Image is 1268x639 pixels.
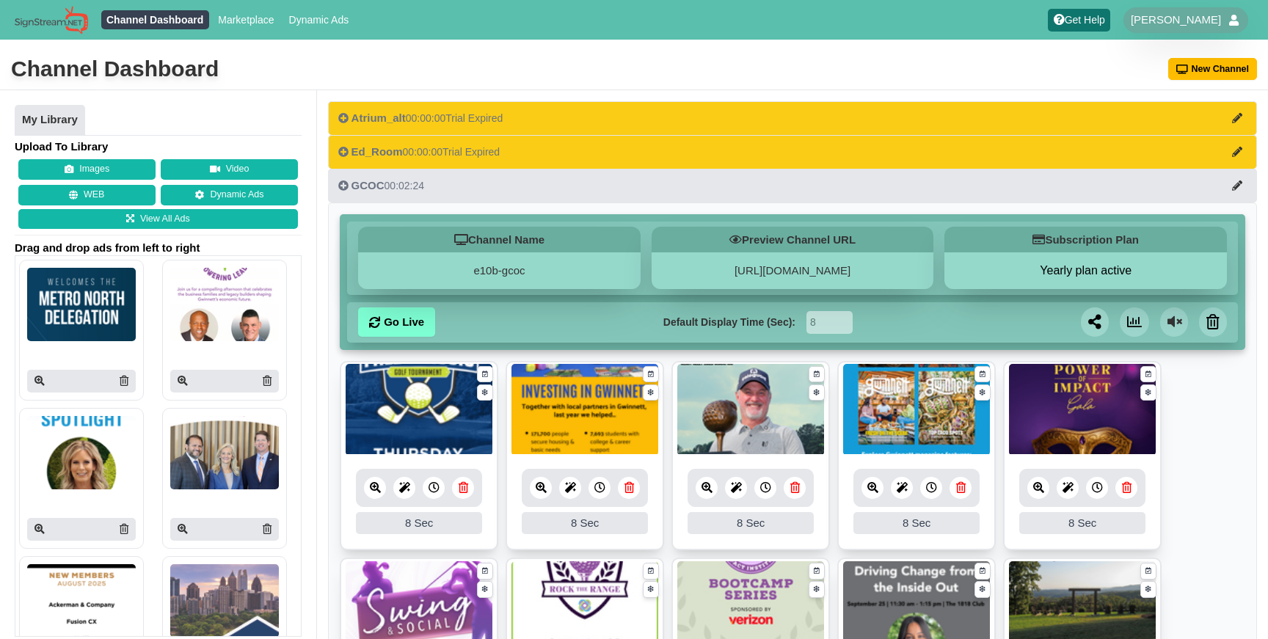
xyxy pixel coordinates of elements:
button: Atrium_alt00:00:00Trial Expired [328,101,1257,135]
div: e10b-gcoc [358,252,641,289]
button: Images [18,159,156,180]
h5: Preview Channel URL [652,227,934,252]
img: 2.226 mb [1009,364,1156,456]
span: GCOC [351,179,385,191]
span: Ed_Room [351,145,403,158]
a: Dynamic Ads [283,10,354,29]
img: 11.268 mb [677,364,824,456]
img: Sign Stream.NET [15,6,88,34]
img: P250x250 image processing20250905 996236 1m5yy1w [170,416,279,489]
a: Channel Dashboard [101,10,209,29]
img: 2.316 mb [843,364,990,456]
label: Default Display Time (Sec): [663,315,795,330]
a: Go Live [358,307,435,337]
div: 8 Sec [853,512,980,534]
button: Ed_Room00:00:00Trial Expired [328,135,1257,169]
h5: Subscription Plan [944,227,1227,252]
button: New Channel [1168,58,1258,80]
img: P250x250 image processing20250908 996236 t81omi [27,268,136,341]
img: P250x250 image processing20250905 996236 4a58js [27,564,136,638]
span: Trial Expired [445,112,503,124]
button: Video [161,159,298,180]
h4: Upload To Library [15,139,302,154]
span: [PERSON_NAME] [1131,12,1221,27]
a: Marketplace [213,10,280,29]
div: Channel Dashboard [11,54,219,84]
iframe: Chat Widget [1195,569,1268,639]
span: Drag and drop ads from left to right [15,241,302,255]
div: 8 Sec [356,512,482,534]
a: View All Ads [18,209,298,230]
a: [URL][DOMAIN_NAME] [735,264,850,277]
img: 2.459 mb [346,364,492,456]
a: Get Help [1048,9,1110,32]
div: 8 Sec [688,512,814,534]
div: 00:00:00 [338,145,500,159]
button: GCOC00:02:24 [328,169,1257,202]
a: My Library [15,105,85,136]
div: 8 Sec [1019,512,1145,534]
h5: Channel Name [358,227,641,252]
a: Dynamic Ads [161,185,298,205]
div: 00:02:24 [338,178,424,193]
img: P250x250 image processing20250908 996236 vcst9o [27,416,136,489]
button: WEB [18,185,156,205]
span: Atrium_alt [351,112,406,124]
div: 8 Sec [522,512,648,534]
img: P250x250 image processing20250908 996236 1w0lz5u [170,268,279,341]
button: Yearly plan active [944,263,1227,278]
img: P250x250 image processing20250902 996236 h4m1yf [170,564,279,638]
div: 00:00:00 [338,111,503,125]
img: 3.994 mb [511,364,658,456]
span: Trial Expired [442,146,500,158]
input: Seconds [806,311,853,334]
